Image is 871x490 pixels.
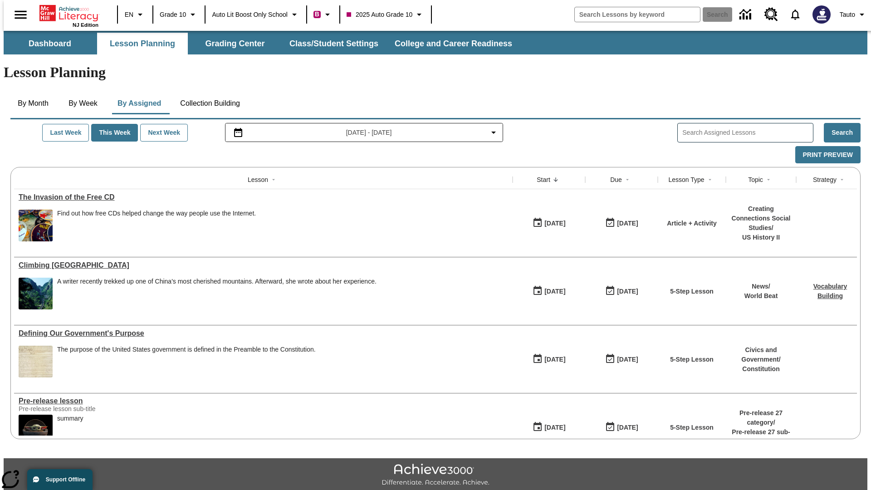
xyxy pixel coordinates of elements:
img: This historic document written in calligraphic script on aged parchment, is the Preamble of the C... [19,346,53,377]
span: EN [125,10,133,20]
button: This Week [91,124,138,142]
p: 5-Step Lesson [670,287,714,296]
button: Class: 2025 Auto Grade 10, Select your class [343,6,428,23]
button: Grading Center [190,33,280,54]
a: Resource Center, Will open in new tab [759,2,783,27]
div: The Invasion of the Free CD [19,193,508,201]
button: 07/22/25: First time the lesson was available [529,283,568,300]
button: Sort [705,174,715,185]
span: [DATE] - [DATE] [346,128,392,137]
div: [DATE] [617,286,638,297]
a: Defining Our Government's Purpose, Lessons [19,329,508,338]
a: Data Center [734,2,759,27]
span: Auto Lit Boost only School [212,10,288,20]
div: summary [57,415,83,446]
div: Lesson [248,175,268,184]
button: Boost Class color is violet red. Change class color [310,6,337,23]
div: Pre-release lesson [19,397,508,405]
img: Achieve3000 Differentiate Accelerate Achieve [382,464,489,487]
div: Climbing Mount Tai [19,261,508,269]
button: Select a new avatar [807,3,836,26]
button: Lesson Planning [97,33,188,54]
div: SubNavbar [4,33,520,54]
button: School: Auto Lit Boost only School, Select your school [208,6,303,23]
p: Article + Activity [667,219,717,228]
button: Sort [268,174,279,185]
button: By Week [60,93,106,114]
div: Start [537,175,550,184]
button: Select the date range menu item [229,127,499,138]
button: 01/22/25: First time the lesson was available [529,419,568,436]
p: Pre-release 27 category / [730,408,792,427]
button: 03/31/26: Last day the lesson can be accessed [602,351,641,368]
button: 01/25/26: Last day the lesson can be accessed [602,419,641,436]
a: Vocabulary Building [813,283,847,299]
div: Find out how free CDs helped change the way people use the Internet. [57,210,256,217]
div: [DATE] [617,354,638,365]
button: Class/Student Settings [282,33,386,54]
button: By Month [10,93,56,114]
div: Pre-release lesson sub-title [19,405,155,412]
p: 5-Step Lesson [670,423,714,432]
button: 09/01/25: First time the lesson was available [529,215,568,232]
p: Constitution [730,364,792,374]
p: World Beat [744,291,778,301]
button: 09/01/25: Last day the lesson can be accessed [602,215,641,232]
div: summary [57,415,83,422]
span: NJ Edition [73,22,98,28]
input: Search Assigned Lessons [682,126,813,139]
span: 2025 Auto Grade 10 [347,10,412,20]
img: A pile of compact discs with labels saying they offer free hours of America Online access [19,210,53,241]
button: Dashboard [5,33,95,54]
div: [DATE] [544,286,565,297]
div: The purpose of the United States government is defined in the Preamble to the Constitution. [57,346,316,377]
button: Support Offline [27,469,93,490]
a: Notifications [783,3,807,26]
button: Last Week [42,124,89,142]
p: Creating Connections Social Studies / [730,204,792,233]
button: 06/30/26: Last day the lesson can be accessed [602,283,641,300]
div: [DATE] [617,218,638,229]
span: Tauto [840,10,855,20]
div: [DATE] [544,422,565,433]
button: Grade: Grade 10, Select a grade [156,6,202,23]
input: search field [575,7,700,22]
div: Topic [748,175,763,184]
div: Due [610,175,622,184]
button: Open side menu [7,1,34,28]
div: [DATE] [544,218,565,229]
p: 5-Step Lesson [670,355,714,364]
p: Pre-release 27 sub-category [730,427,792,446]
button: Language: EN, Select a language [121,6,150,23]
button: Sort [837,174,847,185]
p: Civics and Government / [730,345,792,364]
span: A writer recently trekked up one of China's most cherished mountains. Afterward, she wrote about ... [57,278,377,309]
img: hero alt text [19,415,53,446]
button: Collection Building [173,93,247,114]
a: The Invasion of the Free CD, Lessons [19,193,508,201]
span: Grade 10 [160,10,186,20]
button: College and Career Readiness [387,33,519,54]
p: US History II [730,233,792,242]
span: Support Offline [46,476,85,483]
div: [DATE] [617,422,638,433]
a: Climbing Mount Tai, Lessons [19,261,508,269]
img: 6000 stone steps to climb Mount Tai in Chinese countryside [19,278,53,309]
div: Defining Our Government's Purpose [19,329,508,338]
button: 07/01/25: First time the lesson was available [529,351,568,368]
div: Find out how free CDs helped change the way people use the Internet. [57,210,256,241]
a: Home [39,4,98,22]
div: [DATE] [544,354,565,365]
p: News / [744,282,778,291]
a: Pre-release lesson, Lessons [19,397,508,405]
div: SubNavbar [4,31,867,54]
img: Avatar [812,5,831,24]
button: Next Week [140,124,188,142]
div: Lesson Type [668,175,704,184]
span: B [315,9,319,20]
button: Search [824,123,861,142]
button: By Assigned [110,93,168,114]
